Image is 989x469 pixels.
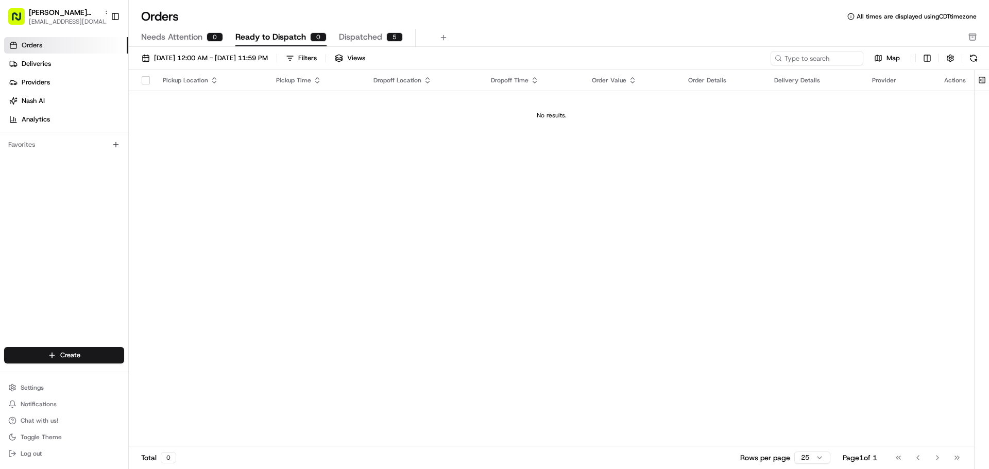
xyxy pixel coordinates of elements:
span: Toggle Theme [21,433,62,441]
span: Needs Attention [141,31,202,43]
span: [PERSON_NAME][GEOGRAPHIC_DATA] [32,187,140,196]
div: 📗 [10,231,19,239]
div: Past conversations [10,134,66,142]
a: Providers [4,74,128,91]
input: Type to search [771,51,863,65]
span: • [86,160,89,168]
span: All times are displayed using CDT timezone [857,12,977,21]
button: Notifications [4,397,124,411]
div: Order Details [688,76,758,84]
span: Create [60,351,80,360]
img: 1736555255976-a54dd68f-1ca7-489b-9aae-adbdc363a1c4 [10,98,29,117]
div: 5 [386,32,403,42]
button: Toggle Theme [4,430,124,444]
div: Total [141,452,176,463]
span: Deliveries [22,59,51,68]
span: Nash AI [22,96,45,106]
div: Pickup Time [276,76,357,84]
span: Providers [22,78,50,87]
div: Actions [944,76,966,84]
span: Dispatched [339,31,382,43]
span: [DATE] 12:00 AM - [DATE] 11:59 PM [154,54,268,63]
span: [DATE] [148,187,169,196]
button: Chat with us! [4,413,124,428]
a: Orders [4,37,128,54]
button: Refresh [966,51,981,65]
button: [DATE] 12:00 AM - [DATE] 11:59 PM [137,51,272,65]
span: Views [347,54,365,63]
button: Map [867,52,907,64]
p: Rows per page [740,453,790,463]
a: Analytics [4,111,128,128]
div: Pickup Location [163,76,260,84]
a: 📗Knowledge Base [6,226,83,245]
div: Page 1 of 1 [843,453,877,463]
span: • [142,187,146,196]
div: Dropoff Time [491,76,575,84]
span: [PERSON_NAME] [32,160,83,168]
span: Chat with us! [21,416,58,425]
div: No results. [133,111,970,119]
button: See all [160,132,187,144]
div: We're available if you need us! [46,109,142,117]
img: 1736555255976-a54dd68f-1ca7-489b-9aae-adbdc363a1c4 [21,160,29,168]
div: Start new chat [46,98,169,109]
span: [DATE] [91,160,112,168]
span: Notifications [21,400,57,408]
img: 4920774857489_3d7f54699973ba98c624_72.jpg [22,98,40,117]
span: Knowledge Base [21,230,79,240]
button: [PERSON_NAME][GEOGRAPHIC_DATA] [29,7,100,18]
div: 0 [161,452,176,463]
a: Nash AI [4,93,128,109]
span: Pylon [103,255,125,263]
span: API Documentation [97,230,165,240]
div: 0 [310,32,327,42]
span: Ready to Dispatch [235,31,306,43]
div: Delivery Details [774,76,856,84]
h1: Orders [141,8,179,25]
button: [EMAIL_ADDRESS][DOMAIN_NAME] [29,18,111,26]
span: Settings [21,384,44,392]
a: Powered byPylon [73,255,125,263]
img: Grace Nketiah [10,150,27,166]
div: Dropoff Location [373,76,474,84]
button: Log out [4,446,124,461]
span: Log out [21,449,42,458]
div: Order Value [592,76,672,84]
button: [PERSON_NAME][GEOGRAPHIC_DATA][EMAIL_ADDRESS][DOMAIN_NAME] [4,4,107,29]
input: Clear [27,66,170,77]
button: Settings [4,380,124,395]
button: Views [330,51,370,65]
div: Provider [872,76,928,84]
span: Analytics [22,115,50,124]
div: Filters [298,54,317,63]
a: Deliveries [4,56,128,72]
span: Orders [22,41,42,50]
a: 💻API Documentation [83,226,169,245]
div: 0 [207,32,223,42]
img: Nash [10,10,31,31]
div: 💻 [87,231,95,239]
div: Favorites [4,136,124,153]
p: Welcome 👋 [10,41,187,58]
img: Snider Plaza [10,178,27,194]
button: Filters [281,51,321,65]
button: Start new chat [175,101,187,114]
span: Map [886,54,900,63]
button: Create [4,347,124,363]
